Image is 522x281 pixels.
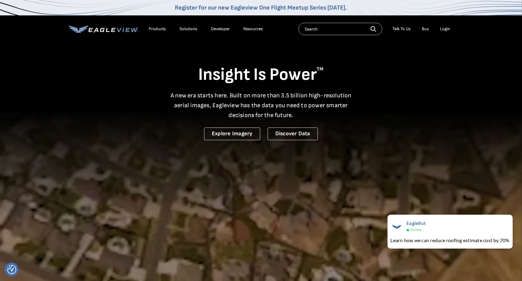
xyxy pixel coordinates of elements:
[167,91,356,120] p: A new era starts here. Built on more than 3.5 billion high-resolution aerial images, Eagleview ha...
[391,221,403,233] img: EagleBot
[244,26,263,32] div: Resources
[175,4,347,11] a: Register for our new Eagleview One Flight Meetup Series [DATE].
[440,26,450,32] div: Login
[422,26,429,32] a: Buy
[391,237,510,244] div: Learn how we can reduce roofing estimate cost by 70%
[149,26,166,32] div: Products
[407,221,426,226] span: EagleBot
[7,265,16,274] img: Revisit consent button
[393,26,411,32] div: Talk To Us
[268,128,318,140] a: Discover Data
[69,64,454,86] h1: Insight Is Power
[298,23,382,35] input: Search
[317,66,324,72] sup: TM
[211,26,230,32] a: Developer
[7,265,16,274] button: Consent Preferences
[411,228,421,232] span: Online
[204,128,260,140] a: Explore Imagery
[180,26,198,32] div: Solutions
